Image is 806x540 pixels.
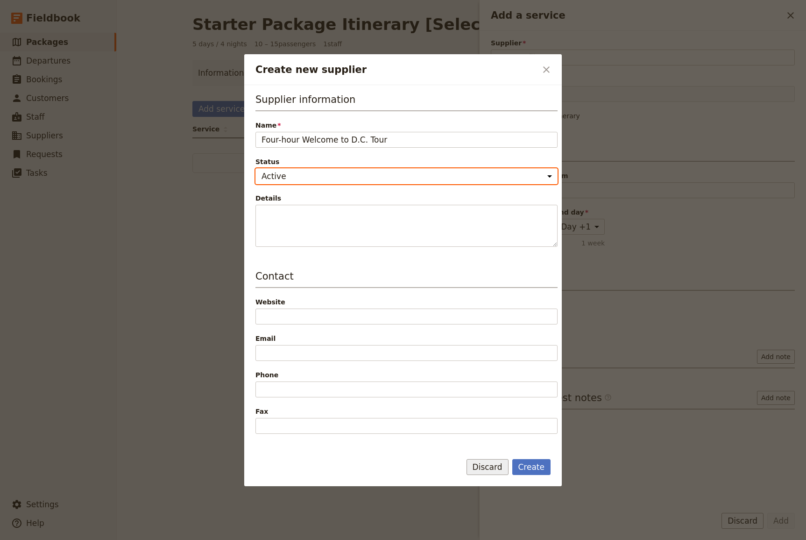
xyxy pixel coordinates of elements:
span: Phone [255,370,558,380]
span: Name [255,121,558,130]
button: Close dialog [538,62,554,78]
span: Email [255,334,558,343]
span: Fax [255,407,558,416]
select: Status [255,168,558,184]
input: Website [255,309,558,324]
textarea: Details [255,205,558,247]
input: Name [255,132,558,148]
div: Website [255,297,558,307]
h2: Create new supplier [255,63,537,77]
button: Discard [467,459,509,475]
span: Details [255,194,558,203]
h3: Supplier information [255,93,558,111]
input: Phone [255,382,558,397]
span: Status [255,157,558,166]
button: Create [512,459,551,475]
h3: Contact [255,269,558,288]
input: Fax [255,418,558,434]
input: Email [255,345,558,361]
